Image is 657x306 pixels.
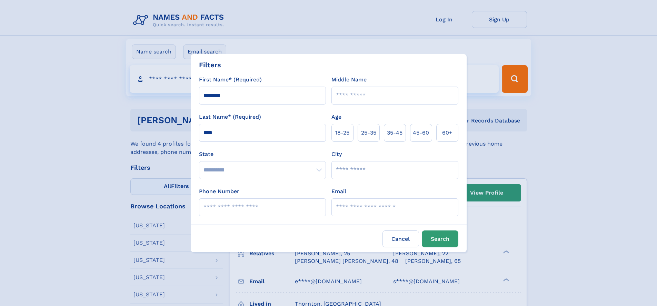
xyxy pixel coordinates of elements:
label: Middle Name [331,76,367,84]
label: First Name* (Required) [199,76,262,84]
button: Search [422,230,458,247]
label: Email [331,187,346,196]
label: Last Name* (Required) [199,113,261,121]
span: 45‑60 [413,129,429,137]
label: State [199,150,326,158]
span: 18‑25 [335,129,349,137]
span: 35‑45 [387,129,402,137]
span: 25‑35 [361,129,376,137]
label: City [331,150,342,158]
span: 60+ [442,129,452,137]
label: Phone Number [199,187,239,196]
div: Filters [199,60,221,70]
label: Cancel [382,230,419,247]
label: Age [331,113,341,121]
